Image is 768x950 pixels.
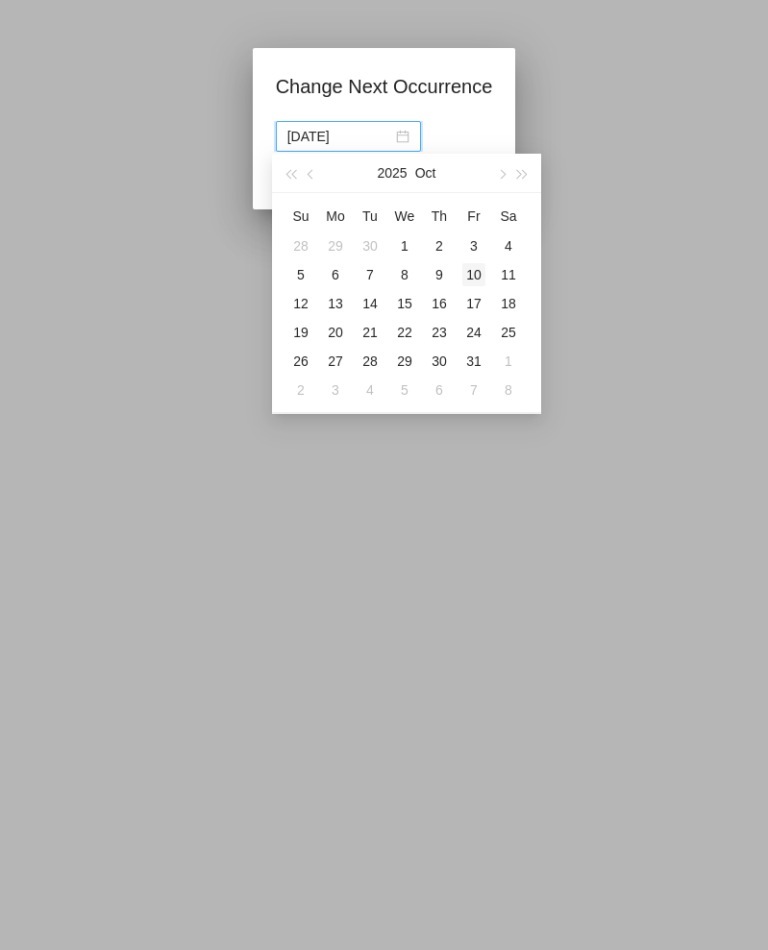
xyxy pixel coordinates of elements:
div: 8 [393,263,416,286]
div: 7 [462,378,485,402]
td: 10/14/2025 [353,289,387,318]
div: 26 [289,350,312,373]
div: 9 [428,263,451,286]
td: 10/31/2025 [457,347,491,376]
th: Mon [318,201,353,231]
td: 10/27/2025 [318,347,353,376]
div: 24 [462,321,485,344]
button: Next month (PageDown) [490,154,511,192]
td: 10/29/2025 [387,347,422,376]
td: 10/15/2025 [387,289,422,318]
td: 10/6/2025 [318,260,353,289]
td: 10/13/2025 [318,289,353,318]
div: 5 [393,378,416,402]
td: 10/26/2025 [284,347,318,376]
div: 17 [462,292,485,315]
td: 10/4/2025 [491,231,526,260]
div: 13 [324,292,347,315]
div: 10 [462,263,485,286]
td: 10/18/2025 [491,289,526,318]
input: Select date [287,126,392,147]
th: Fri [457,201,491,231]
div: 19 [289,321,312,344]
h1: Change Next Occurrence [276,71,493,102]
td: 11/6/2025 [422,376,457,404]
div: 14 [359,292,382,315]
div: 12 [289,292,312,315]
td: 10/9/2025 [422,260,457,289]
td: 11/8/2025 [491,376,526,404]
td: 11/1/2025 [491,347,526,376]
div: 2 [428,234,451,257]
td: 11/7/2025 [457,376,491,404]
td: 10/8/2025 [387,260,422,289]
td: 10/24/2025 [457,318,491,347]
div: 30 [359,234,382,257]
div: 1 [497,350,520,373]
div: 6 [324,263,347,286]
div: 27 [324,350,347,373]
td: 10/16/2025 [422,289,457,318]
div: 31 [462,350,485,373]
td: 11/4/2025 [353,376,387,404]
td: 11/5/2025 [387,376,422,404]
td: 10/22/2025 [387,318,422,347]
th: Sun [284,201,318,231]
div: 15 [393,292,416,315]
div: 29 [324,234,347,257]
div: 1 [393,234,416,257]
button: Last year (Control + left) [280,154,301,192]
th: Wed [387,201,422,231]
button: Oct [415,154,436,192]
td: 10/30/2025 [422,347,457,376]
td: 10/17/2025 [457,289,491,318]
div: 28 [359,350,382,373]
td: 10/28/2025 [353,347,387,376]
div: 4 [359,378,382,402]
div: 11 [497,263,520,286]
td: 10/12/2025 [284,289,318,318]
div: 25 [497,321,520,344]
div: 30 [428,350,451,373]
td: 10/7/2025 [353,260,387,289]
div: 20 [324,321,347,344]
div: 16 [428,292,451,315]
th: Tue [353,201,387,231]
div: 4 [497,234,520,257]
div: 21 [359,321,382,344]
div: 18 [497,292,520,315]
div: 29 [393,350,416,373]
div: 3 [324,378,347,402]
td: 9/28/2025 [284,231,318,260]
td: 9/30/2025 [353,231,387,260]
td: 11/2/2025 [284,376,318,404]
td: 9/29/2025 [318,231,353,260]
div: 22 [393,321,416,344]
td: 10/23/2025 [422,318,457,347]
div: 28 [289,234,312,257]
button: 2025 [378,154,408,192]
td: 10/3/2025 [457,231,491,260]
td: 10/21/2025 [353,318,387,347]
td: 10/25/2025 [491,318,526,347]
div: 8 [497,378,520,402]
div: 3 [462,234,485,257]
button: Next year (Control + right) [512,154,533,192]
td: 10/11/2025 [491,260,526,289]
td: 10/19/2025 [284,318,318,347]
div: 2 [289,378,312,402]
td: 10/20/2025 [318,318,353,347]
th: Sat [491,201,526,231]
div: 7 [359,263,382,286]
td: 10/5/2025 [284,260,318,289]
td: 10/1/2025 [387,231,422,260]
div: 5 [289,263,312,286]
td: 10/10/2025 [457,260,491,289]
td: 10/2/2025 [422,231,457,260]
th: Thu [422,201,457,231]
div: 23 [428,321,451,344]
div: 6 [428,378,451,402]
td: 11/3/2025 [318,376,353,404]
button: Previous month (PageUp) [301,154,322,192]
